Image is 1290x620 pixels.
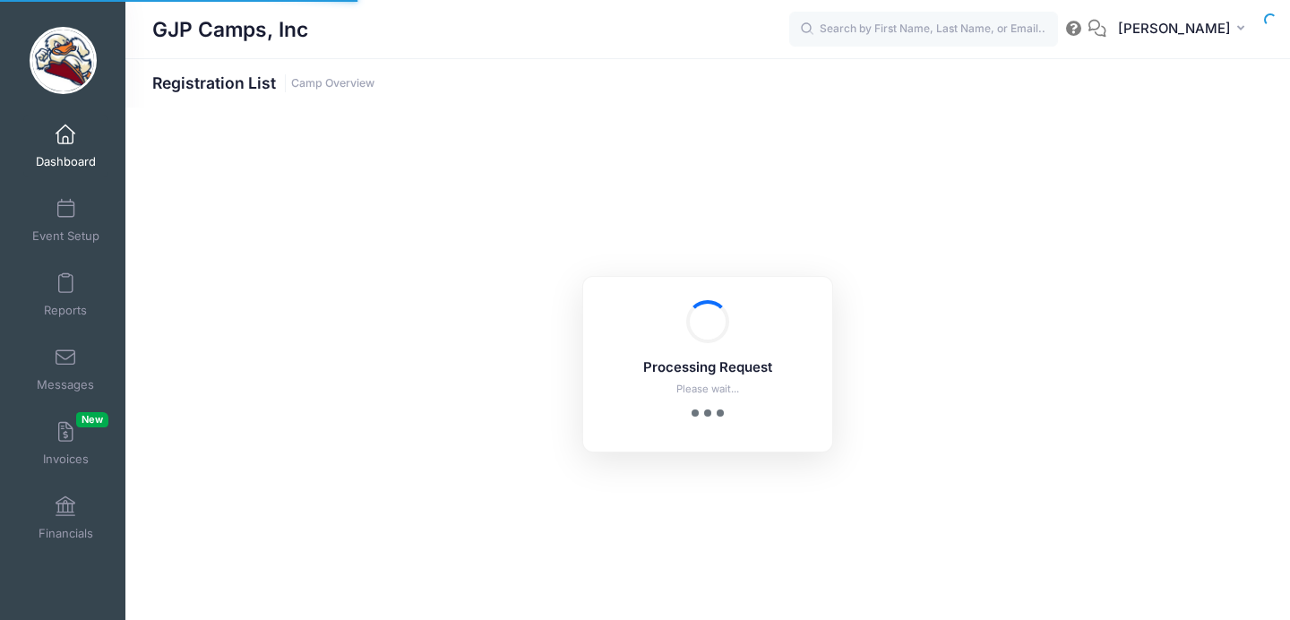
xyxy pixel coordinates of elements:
[36,154,96,169] span: Dashboard
[789,12,1058,47] input: Search by First Name, Last Name, or Email...
[606,382,809,397] p: Please wait...
[291,77,374,90] a: Camp Overview
[23,263,108,326] a: Reports
[30,27,97,94] img: GJP Camps, Inc
[44,303,87,318] span: Reports
[606,360,809,376] h5: Processing Request
[23,115,108,177] a: Dashboard
[23,338,108,400] a: Messages
[23,487,108,549] a: Financials
[23,412,108,475] a: InvoicesNew
[1118,19,1231,39] span: [PERSON_NAME]
[152,9,308,50] h1: GJP Camps, Inc
[39,526,93,541] span: Financials
[1106,9,1263,50] button: [PERSON_NAME]
[43,452,89,467] span: Invoices
[152,73,374,92] h1: Registration List
[76,412,108,427] span: New
[32,228,99,244] span: Event Setup
[23,189,108,252] a: Event Setup
[37,377,94,392] span: Messages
